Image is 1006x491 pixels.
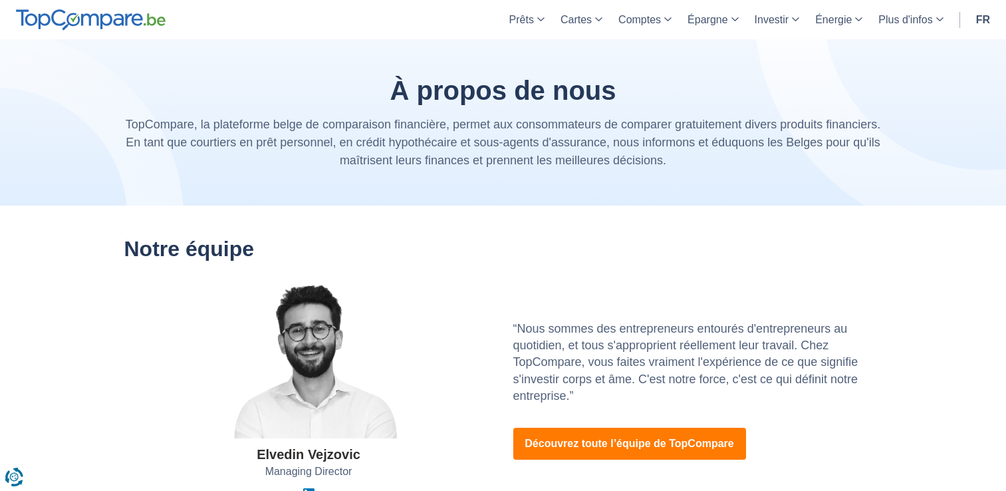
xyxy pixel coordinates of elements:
p: TopCompare, la plateforme belge de comparaison financière, permet aux consommateurs de comparer g... [124,116,882,170]
div: Elvedin Vejzovic [257,445,360,464]
p: “Nous sommes des entrepreneurs entourés d'entrepreneurs au quotidien, et tous s'approprient réell... [513,321,882,405]
h1: À propos de nous [124,76,882,105]
img: TopCompare [16,9,166,31]
img: Elvedin Vejzovic [202,281,415,438]
span: Managing Director [265,464,352,480]
a: Découvrez toute l’équipe de TopCompare [513,428,746,460]
h2: Notre équipe [124,238,882,261]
